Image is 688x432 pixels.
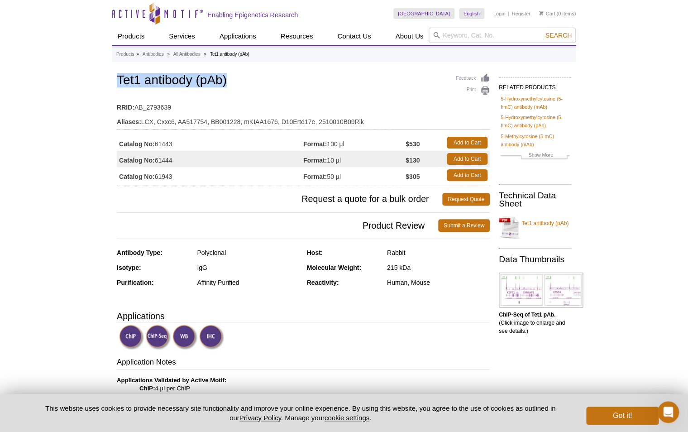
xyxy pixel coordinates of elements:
strong: Antibody Type: [117,249,162,256]
div: Affinity Purified [197,278,300,287]
div: IgG [197,264,300,272]
li: Tet1 antibody (pAb) [210,52,249,57]
li: » [167,52,170,57]
strong: ChIP-Seq: [139,393,168,400]
div: 215 kDa [387,264,490,272]
b: ChIP-Seq of Tet1 pAb. [499,312,555,318]
a: Add to Cart [447,169,487,181]
a: Services [163,28,201,45]
h2: Enabling Epigenetics Research [207,11,298,19]
li: (0 items) [539,8,576,19]
a: Tet1 antibody (pAb) [499,214,571,241]
strong: Format: [303,173,327,181]
a: Print [456,86,490,96]
h2: Data Thumbnails [499,255,571,264]
strong: $130 [406,156,420,164]
td: LCX, Cxxc6, AA517754, BB001228, mKIAA1676, D10Ertd17e, 2510010B09Rik [117,112,490,127]
a: Show More [501,151,569,161]
button: Got it! [586,407,659,425]
div: Rabbit [387,249,490,257]
a: Resources [275,28,319,45]
a: About Us [390,28,429,45]
img: Immunohistochemistry Validated [199,325,224,350]
a: Add to Cart [447,137,487,149]
b: Applications Validated by Active Motif: [117,377,226,384]
a: Request Quote [442,193,490,206]
a: Products [116,50,134,58]
a: Contact Us [332,28,376,45]
h1: Tet1 antibody (pAb) [117,73,490,89]
strong: $305 [406,173,420,181]
input: Keyword, Cat. No. [429,28,576,43]
a: Applications [214,28,262,45]
a: Antibodies [143,50,164,58]
li: | [508,8,509,19]
a: [GEOGRAPHIC_DATA] [393,8,454,19]
button: Search [543,31,574,39]
a: Feedback [456,73,490,83]
td: 50 µl [303,167,406,183]
td: 61943 [117,167,303,183]
button: cookie settings [325,414,369,422]
a: Cart [539,10,555,17]
strong: Catalog No: [119,156,155,164]
div: Polyclonal [197,249,300,257]
h3: Applications [117,309,490,323]
a: Login [493,10,506,17]
strong: $530 [406,140,420,148]
strong: Molecular Weight: [307,264,361,271]
p: (Click image to enlarge and see details.) [499,311,571,335]
span: Request a quote for a bulk order [117,193,442,206]
img: Your Cart [539,11,543,15]
span: Search [545,32,572,39]
strong: Catalog No: [119,173,155,181]
p: 4 µl per ChIP 4 µl each For , we also offer AbFlex TET1 Recombinant Antibody (rAb). For details, ... [117,376,490,417]
img: ChIP-Seq Validated [146,325,171,350]
strong: Purification: [117,279,154,286]
a: Add to Cart [447,153,487,165]
div: Human, Mouse [387,278,490,287]
strong: Catalog No: [119,140,155,148]
strong: Reactivity: [307,279,339,286]
a: 5-Hydroxymethylcytosine (5-hmC) antibody (pAb) [501,113,569,130]
a: All Antibodies [173,50,201,58]
td: 10 µl [303,151,406,167]
img: Tet1 antibody (pAb) tested by ChIP-Seq. [499,273,583,307]
span: Product Review [117,219,438,232]
strong: Aliases: [117,118,141,126]
h3: Application Notes [117,357,490,370]
img: Western Blot Validated [172,325,197,350]
img: ChIP Validated [119,325,144,350]
a: Privacy Policy [239,414,281,422]
strong: Format: [303,140,327,148]
a: 5-Methylcytosine (5-mC) antibody (mAb) [501,132,569,149]
a: Submit a Review [438,219,490,232]
p: This website uses cookies to provide necessary site functionality and improve your online experie... [29,403,571,422]
h2: Technical Data Sheet [499,192,571,208]
td: AB_2793639 [117,98,490,112]
td: 100 µl [303,134,406,151]
iframe: Intercom live chat [657,401,679,423]
a: Products [112,28,150,45]
li: » [204,52,206,57]
strong: Format: [303,156,327,164]
strong: Isotype: [117,264,141,271]
strong: RRID: [117,103,134,111]
td: 61443 [117,134,303,151]
a: English [459,8,484,19]
li: » [136,52,139,57]
td: 61444 [117,151,303,167]
a: Register [511,10,530,17]
a: 5-Hydroxymethylcytosine (5-hmC) antibody (mAb) [501,95,569,111]
h2: RELATED PRODUCTS [499,77,571,93]
strong: ChIP: [139,385,155,392]
strong: Host: [307,249,323,256]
